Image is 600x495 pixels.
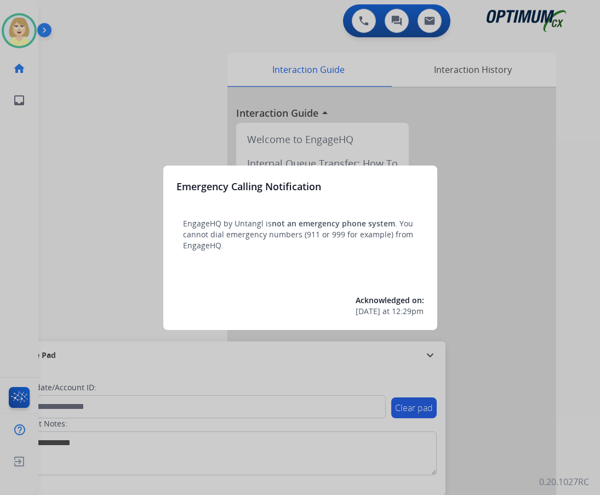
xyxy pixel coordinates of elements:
span: 12:29pm [392,306,424,317]
h3: Emergency Calling Notification [176,179,321,194]
span: Acknowledged on: [356,295,424,305]
p: 0.20.1027RC [539,475,589,488]
span: not an emergency phone system [272,218,395,229]
p: EngageHQ by Untangl is . You cannot dial emergency numbers (911 or 999 for example) from EngageHQ. [183,218,418,251]
div: at [356,306,424,317]
span: [DATE] [356,306,380,317]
